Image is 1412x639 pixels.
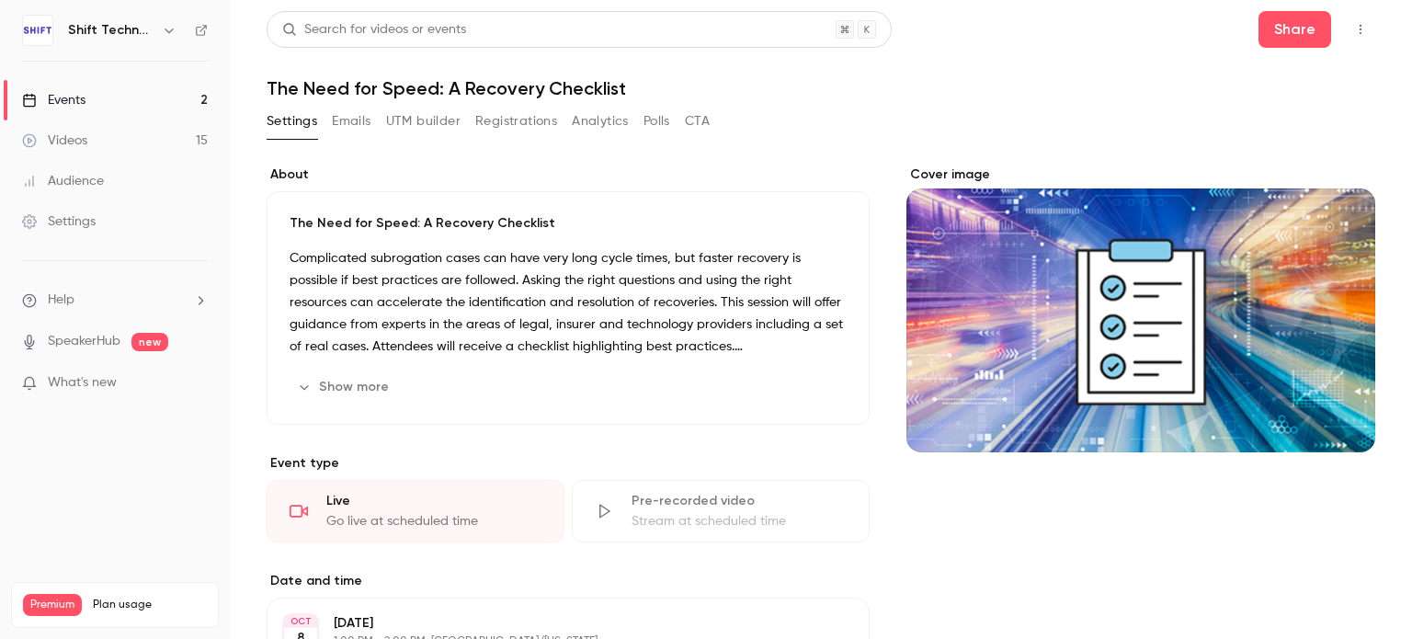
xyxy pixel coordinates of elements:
section: Cover image [906,165,1375,452]
span: What's new [48,373,117,393]
span: Premium [23,594,82,616]
a: SpeakerHub [48,332,120,351]
h1: The Need for Speed: A Recovery Checklist [267,77,1375,99]
p: The Need for Speed: A Recovery Checklist [290,214,847,233]
label: About [267,165,870,184]
div: Settings [22,212,96,231]
h6: Shift Technology [68,21,154,40]
button: UTM builder [386,107,461,136]
span: Help [48,291,74,310]
span: new [131,333,168,351]
span: Plan usage [93,598,207,612]
button: Registrations [475,107,557,136]
div: Pre-recorded video [632,492,847,510]
li: help-dropdown-opener [22,291,208,310]
div: Search for videos or events [282,20,466,40]
button: Polls [643,107,670,136]
button: Analytics [572,107,629,136]
div: Audience [22,172,104,190]
div: LiveGo live at scheduled time [267,480,564,542]
p: Event type [267,454,870,473]
button: Share [1258,11,1331,48]
button: Show more [290,372,400,402]
div: Stream at scheduled time [632,512,847,531]
iframe: Noticeable Trigger [186,375,208,392]
div: OCT [284,615,317,628]
button: CTA [685,107,710,136]
div: Events [22,91,85,109]
div: Videos [22,131,87,150]
button: Emails [332,107,370,136]
label: Cover image [906,165,1375,184]
img: Shift Technology [23,16,52,45]
p: Complicated subrogation cases can have very long cycle times, but faster recovery is possible if ... [290,247,847,358]
label: Date and time [267,572,870,590]
div: Go live at scheduled time [326,512,541,531]
div: Pre-recorded videoStream at scheduled time [572,480,870,542]
button: Settings [267,107,317,136]
p: [DATE] [334,614,772,633]
div: Live [326,492,541,510]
